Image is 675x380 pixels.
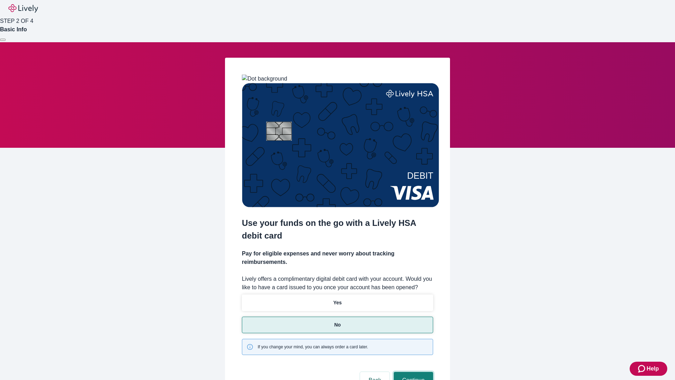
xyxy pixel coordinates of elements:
svg: Zendesk support icon [638,365,647,373]
span: If you change your mind, you can always order a card later. [258,344,368,350]
span: Help [647,365,659,373]
img: Lively [8,4,38,13]
h4: Pay for eligible expenses and never worry about tracking reimbursements. [242,249,433,266]
label: Lively offers a complimentary digital debit card with your account. Would you like to have a card... [242,275,433,292]
h2: Use your funds on the go with a Lively HSA debit card [242,217,433,242]
img: Debit card [242,83,439,207]
button: Zendesk support iconHelp [630,362,667,376]
img: Dot background [242,75,287,83]
button: No [242,317,433,333]
p: Yes [333,299,342,306]
p: No [334,321,341,329]
button: Yes [242,294,433,311]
